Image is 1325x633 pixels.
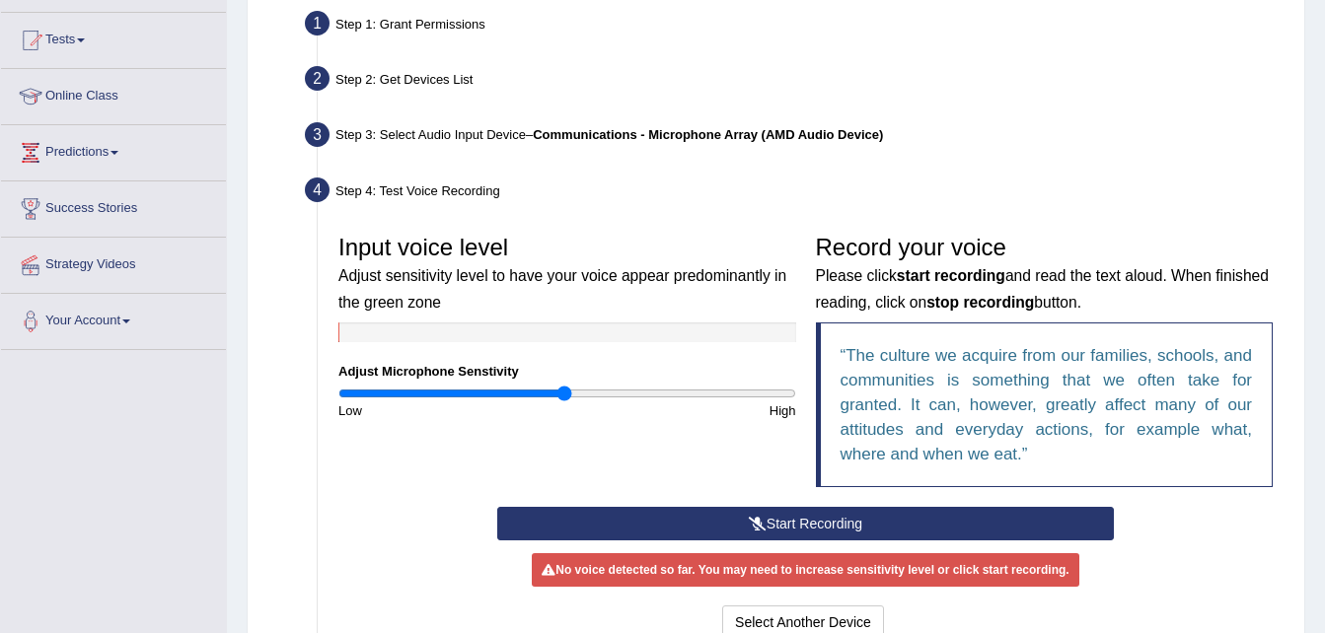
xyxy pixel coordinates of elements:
[338,267,786,310] small: Adjust sensitivity level to have your voice appear predominantly in the green zone
[296,172,1295,215] div: Step 4: Test Voice Recording
[329,401,567,420] div: Low
[926,294,1034,311] b: stop recording
[497,507,1114,540] button: Start Recording
[1,125,226,175] a: Predictions
[296,116,1295,160] div: Step 3: Select Audio Input Device
[1,238,226,287] a: Strategy Videos
[532,553,1078,587] div: No voice detected so far. You may need to increase sensitivity level or click start recording.
[1,294,226,343] a: Your Account
[296,5,1295,48] div: Step 1: Grant Permissions
[897,267,1005,284] b: start recording
[816,235,1274,313] h3: Record your voice
[533,127,883,142] b: Communications - Microphone Array (AMD Audio Device)
[816,267,1269,310] small: Please click and read the text aloud. When finished reading, click on button.
[841,346,1253,463] q: The culture we acquire from our families, schools, and communities is something that we often tak...
[296,60,1295,104] div: Step 2: Get Devices List
[1,69,226,118] a: Online Class
[526,127,883,142] span: –
[1,181,226,231] a: Success Stories
[338,235,796,313] h3: Input voice level
[567,401,806,420] div: High
[1,13,226,62] a: Tests
[338,362,519,381] label: Adjust Microphone Senstivity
